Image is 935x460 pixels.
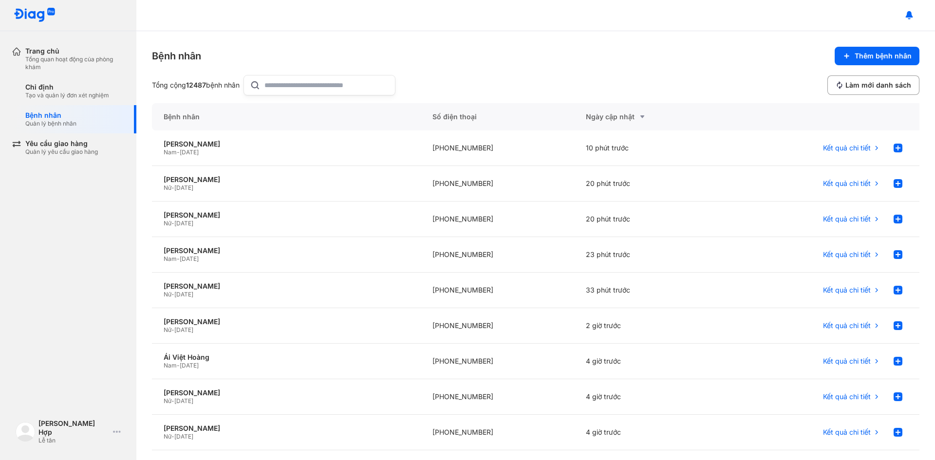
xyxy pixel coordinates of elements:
span: Kết quả chi tiết [823,392,871,401]
span: 12487 [186,81,206,89]
div: [PERSON_NAME] [164,282,409,291]
div: [PHONE_NUMBER] [421,379,574,415]
div: Trang chủ [25,47,125,55]
span: Kết quả chi tiết [823,357,871,366]
div: Bệnh nhân [25,111,76,120]
span: Thêm bệnh nhân [855,52,912,60]
div: [PERSON_NAME] [164,175,409,184]
div: [PERSON_NAME] [164,388,409,397]
span: - [171,220,174,227]
span: [DATE] [180,148,199,156]
span: - [171,326,174,333]
div: [PERSON_NAME] [164,424,409,433]
div: Quản lý bệnh nhân [25,120,76,128]
div: [PHONE_NUMBER] [421,166,574,202]
span: [DATE] [174,433,193,440]
div: [PHONE_NUMBER] [421,130,574,166]
span: Làm mới danh sách [845,81,911,90]
div: 4 giờ trước [574,344,728,379]
span: [DATE] [174,184,193,191]
span: Kết quả chi tiết [823,179,871,188]
div: Ngày cập nhật [586,111,716,123]
div: [PHONE_NUMBER] [421,237,574,273]
div: Tổng quan hoạt động của phòng khám [25,55,125,71]
div: Số điện thoại [421,103,574,130]
span: Nam [164,148,177,156]
div: Quản lý yêu cầu giao hàng [25,148,98,156]
img: logo [16,422,35,442]
div: [PERSON_NAME] [164,246,409,255]
div: 2 giờ trước [574,308,728,344]
span: [DATE] [180,362,199,369]
div: Tạo và quản lý đơn xét nghiệm [25,92,109,99]
span: [DATE] [174,291,193,298]
span: [DATE] [174,220,193,227]
span: Nữ [164,326,171,333]
div: [PERSON_NAME] [164,140,409,148]
span: Kết quả chi tiết [823,428,871,437]
span: Nam [164,255,177,262]
button: Làm mới danh sách [827,75,919,95]
span: - [177,255,180,262]
span: Kết quả chi tiết [823,321,871,330]
div: [PERSON_NAME] [164,317,409,326]
span: - [171,397,174,405]
span: [DATE] [174,397,193,405]
span: [DATE] [180,255,199,262]
div: Ái Việt Hoàng [164,353,409,362]
span: Nữ [164,184,171,191]
span: Nữ [164,291,171,298]
span: - [177,148,180,156]
span: - [171,184,174,191]
span: Nữ [164,220,171,227]
span: Kết quả chi tiết [823,286,871,294]
div: 33 phút trước [574,273,728,308]
span: Nam [164,362,177,369]
div: [PHONE_NUMBER] [421,308,574,344]
span: Kết quả chi tiết [823,144,871,152]
img: logo [14,8,56,23]
span: Nữ [164,433,171,440]
span: - [171,433,174,440]
button: Thêm bệnh nhân [835,47,919,65]
div: Lễ tân [38,437,109,444]
div: [PHONE_NUMBER] [421,202,574,237]
div: [PERSON_NAME] Hợp [38,419,109,437]
span: [DATE] [174,326,193,333]
span: Kết quả chi tiết [823,250,871,259]
div: 20 phút trước [574,166,728,202]
div: 10 phút trước [574,130,728,166]
div: 20 phút trước [574,202,728,237]
div: [PHONE_NUMBER] [421,344,574,379]
div: [PERSON_NAME] [164,211,409,220]
div: [PHONE_NUMBER] [421,415,574,450]
div: Bệnh nhân [152,49,201,63]
div: Tổng cộng bệnh nhân [152,81,240,90]
div: Yêu cầu giao hàng [25,139,98,148]
span: Kết quả chi tiết [823,215,871,223]
span: - [171,291,174,298]
div: 4 giờ trước [574,415,728,450]
div: Chỉ định [25,83,109,92]
div: 23 phút trước [574,237,728,273]
span: Nữ [164,397,171,405]
div: 4 giờ trước [574,379,728,415]
div: [PHONE_NUMBER] [421,273,574,308]
div: Bệnh nhân [152,103,421,130]
span: - [177,362,180,369]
